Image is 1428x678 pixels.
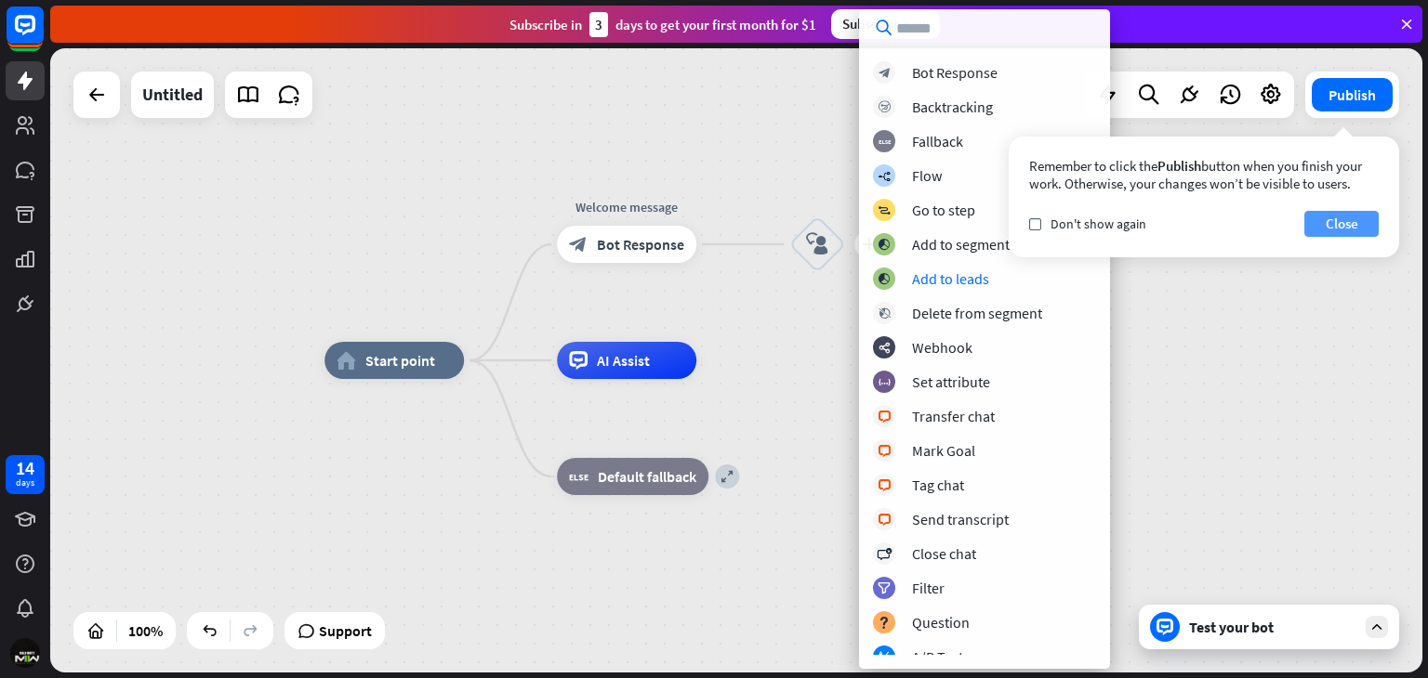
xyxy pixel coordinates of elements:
i: block_user_input [806,233,828,255]
div: Transfer chat [912,407,995,425]
div: 3 [589,12,608,37]
i: filter [878,582,891,594]
i: builder_tree [878,170,891,182]
span: Default fallback [598,467,696,486]
button: Open LiveChat chat widget [15,7,71,63]
div: Welcome message [543,198,710,216]
span: Publish [1157,157,1201,175]
span: Bot Response [597,235,684,254]
div: 100% [123,616,168,645]
i: block_add_to_segment [878,239,891,251]
span: Don't show again [1051,215,1146,232]
i: block_add_to_segment [878,273,891,285]
i: block_delete_from_segment [879,307,891,319]
div: Webhook [912,338,972,357]
div: Set attribute [912,372,990,391]
div: Remember to click the button when you finish your work. Otherwise, your changes won’t be visible ... [1029,157,1379,192]
div: Test your bot [1189,618,1356,636]
div: Question [912,613,970,632]
div: Subscribe in days to get your first month for $1 [509,12,816,37]
div: Untitled [142,72,203,118]
div: Send transcript [912,510,1009,528]
div: Subscribe now [831,9,940,39]
div: Delete from segment [912,304,1042,322]
i: block_ab_testing [879,651,891,663]
i: block_livechat [878,445,892,457]
i: block_set_attribute [879,376,891,388]
i: block_question [879,617,890,629]
i: block_livechat [878,479,892,491]
div: Mark Goal [912,441,975,460]
i: webhooks [879,342,891,354]
i: home_2 [337,351,356,370]
div: Go to step [912,201,975,219]
i: block_livechat [878,514,892,526]
div: Flow [912,166,942,185]
i: block_close_chat [877,548,892,560]
div: Filter [912,579,945,597]
i: block_fallback [879,136,891,148]
div: 14 [16,460,34,476]
div: Add to leads [912,269,989,288]
span: Support [319,616,372,645]
i: block_backtracking [879,101,891,113]
span: AI Assist [597,351,650,370]
button: Publish [1312,78,1393,111]
i: block_bot_response [569,235,588,254]
a: 14 days [6,455,45,494]
div: Close chat [912,544,976,563]
i: expand [721,471,734,483]
i: block_bot_response [879,67,891,79]
div: Add to segment [912,235,1010,254]
div: days [16,476,34,489]
div: Backtracking [912,98,993,116]
span: Start point [365,351,435,370]
i: block_fallback [569,467,588,486]
div: Bot Response [912,63,998,82]
button: Close [1304,211,1379,237]
i: block_livechat [878,411,892,423]
i: block_goto [878,204,891,216]
div: A/B Test [912,647,963,666]
div: Tag chat [912,476,964,494]
div: Fallback [912,132,963,150]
